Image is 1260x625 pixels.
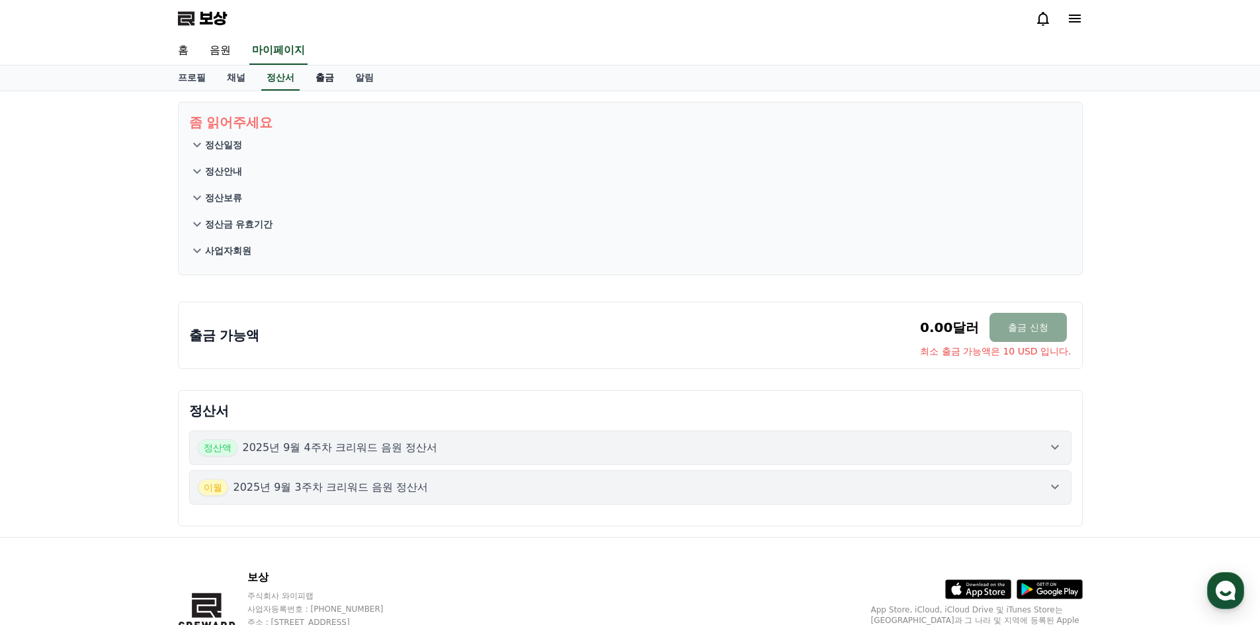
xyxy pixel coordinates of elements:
[261,65,300,91] a: 정산서
[205,245,251,256] font: 사업자회원
[247,604,384,614] font: 사업자등록번호 : [PHONE_NUMBER]
[42,439,50,450] span: 홈
[989,313,1066,342] button: 출금 신청
[205,140,242,150] font: 정산일정
[233,481,429,493] font: 2025년 9월 3주차 크리워드 음원 정산서
[205,166,242,177] font: 정산안내
[305,65,345,91] a: 출금
[189,470,1071,505] button: 이월 2025년 9월 3주차 크리워드 음원 정산서
[205,219,273,229] font: 정산금 유효기간
[267,72,294,83] font: 정산서
[4,419,87,452] a: 홈
[178,8,227,29] a: 보상
[87,419,171,452] a: 대화
[178,72,206,83] font: 프로필
[205,192,242,203] font: 정산보류
[189,237,1071,264] button: 사업자회원
[210,44,231,56] font: 음원
[243,441,438,454] font: 2025년 9월 4주차 크리워드 음원 정산서
[249,37,308,65] a: 마이페이지
[189,211,1071,237] button: 정산금 유효기간
[189,114,273,130] font: 좀 읽어주세요
[355,72,374,83] font: 알림
[199,37,241,65] a: 음원
[204,439,220,450] span: 설정
[315,72,334,83] font: 출금
[247,571,269,583] font: 보상
[178,44,189,56] font: 홈
[1008,322,1048,333] font: 출금 신청
[189,185,1071,211] button: 정산보류
[189,403,229,419] font: 정산서
[247,591,314,601] font: 주식회사 와이피랩
[189,158,1071,185] button: 정산안내
[189,132,1071,158] button: 정산일정
[920,319,979,335] font: 0.00달러
[167,37,199,65] a: 홈
[121,440,137,450] span: 대화
[204,442,231,453] font: 정산액
[189,327,260,343] font: 출금 가능액
[204,482,222,493] font: 이월
[189,431,1071,465] button: 정산액 2025년 9월 4주차 크리워드 음원 정산서
[199,9,227,28] font: 보상
[227,72,245,83] font: 채널
[345,65,384,91] a: 알림
[216,65,256,91] a: 채널
[252,44,305,56] font: 마이페이지
[171,419,254,452] a: 설정
[920,346,1071,356] font: 최소 출금 가능액은 10 USD 입니다.
[167,65,216,91] a: 프로필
